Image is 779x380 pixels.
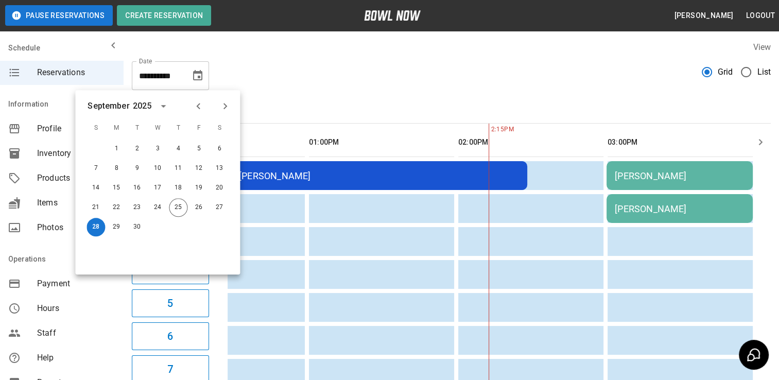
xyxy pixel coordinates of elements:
button: Sep 24, 2025 [148,198,167,217]
button: Pause Reservations [5,5,113,26]
button: Sep 11, 2025 [169,159,187,178]
button: Logout [742,6,779,25]
div: [PERSON_NAME] [615,203,745,214]
button: Sep 16, 2025 [128,179,146,197]
button: 5 [132,289,209,317]
button: Sep 22, 2025 [107,198,126,217]
h6: 7 [167,361,173,377]
button: Sep 18, 2025 [169,179,187,197]
label: View [753,42,771,52]
button: Sep 30, 2025 [128,218,146,236]
button: Sep 12, 2025 [189,159,208,178]
div: [PERSON_NAME] [239,170,519,181]
span: Reservations [37,66,115,79]
button: Sep 9, 2025 [128,159,146,178]
button: Sep 28, 2025 [86,218,105,236]
button: Sep 3, 2025 [148,140,167,158]
button: Sep 5, 2025 [189,140,208,158]
button: Sep 6, 2025 [210,140,229,158]
span: List [757,66,771,78]
button: Sep 8, 2025 [107,159,126,178]
th: 02:00PM [458,128,603,157]
button: Sep 1, 2025 [107,140,126,158]
span: Items [37,197,115,209]
button: Sep 27, 2025 [210,198,229,217]
button: Choose date, selected date is Sep 28, 2025 [187,65,208,86]
span: 2:15PM [489,125,491,135]
button: Sep 4, 2025 [169,140,187,158]
th: 01:00PM [309,128,454,157]
button: Sep 29, 2025 [107,218,126,236]
span: S [86,118,105,139]
button: Sep 2, 2025 [128,140,146,158]
span: Grid [718,66,733,78]
span: Hours [37,302,115,315]
span: T [169,118,187,139]
button: Sep 17, 2025 [148,179,167,197]
span: Inventory [37,147,115,160]
span: Payment [37,278,115,290]
button: 6 [132,322,209,350]
span: W [148,118,167,139]
span: Profile [37,123,115,135]
button: Previous month [189,97,207,115]
button: Sep 20, 2025 [210,179,229,197]
button: Sep 23, 2025 [128,198,146,217]
img: logo [364,10,421,21]
button: Sep 10, 2025 [148,159,167,178]
button: Sep 21, 2025 [86,198,105,217]
span: Products [37,172,115,184]
button: Sep 19, 2025 [189,179,208,197]
button: Next month [216,97,234,115]
div: inventory tabs [132,98,771,123]
span: S [210,118,229,139]
span: T [128,118,146,139]
button: Sep 14, 2025 [86,179,105,197]
h6: 5 [167,295,173,312]
button: Sep 13, 2025 [210,159,229,178]
span: F [189,118,208,139]
span: Help [37,352,115,364]
h6: 6 [167,328,173,344]
button: calendar view is open, switch to year view [154,97,172,115]
span: Photos [37,221,115,234]
button: [PERSON_NAME] [670,6,737,25]
div: 2025 [133,100,152,112]
div: [PERSON_NAME] [615,170,745,181]
button: Sep 7, 2025 [86,159,105,178]
span: Staff [37,327,115,339]
span: M [107,118,126,139]
button: Sep 26, 2025 [189,198,208,217]
th: 03:00PM [608,128,753,157]
button: Create Reservation [117,5,211,26]
button: Sep 25, 2025 [169,198,187,217]
button: Sep 15, 2025 [107,179,126,197]
div: September [88,100,129,112]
